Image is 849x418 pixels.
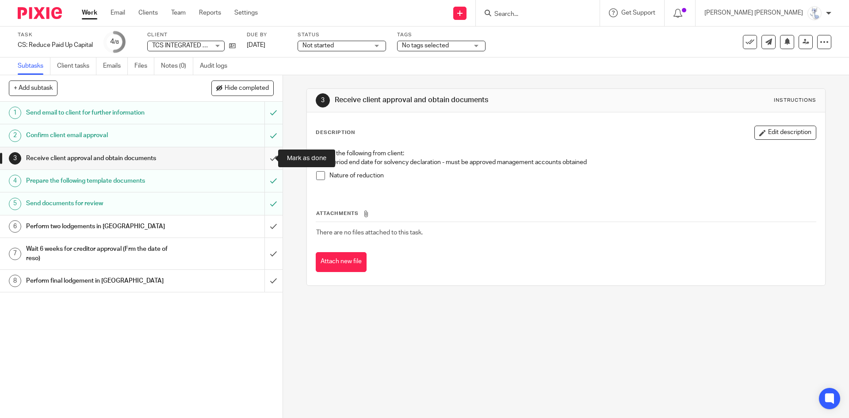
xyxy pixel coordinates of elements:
[211,81,274,96] button: Hide completed
[9,175,21,187] div: 4
[26,129,179,142] h1: Confirm client email approval
[9,198,21,210] div: 5
[103,58,128,75] a: Emails
[18,31,93,38] label: Task
[316,149,815,158] p: Obtain the following from client:
[9,152,21,165] div: 3
[82,8,97,17] a: Work
[199,8,221,17] a: Reports
[807,6,822,20] img: images.jfif
[26,220,179,233] h1: Perform two lodgements in [GEOGRAPHIC_DATA]
[329,171,815,180] p: Nature of reduction
[316,230,423,236] span: There are no files attached to this task.
[9,130,21,142] div: 2
[147,31,236,38] label: Client
[134,58,154,75] a: Files
[18,58,50,75] a: Subtasks
[111,8,125,17] a: Email
[402,42,449,49] span: No tags selected
[110,37,119,47] div: 4
[26,197,179,210] h1: Send documents for review
[18,7,62,19] img: Pixie
[247,42,265,48] span: [DATE]
[329,158,815,167] p: Period end date for solvency declaration - must be approved management accounts obtained
[316,129,355,136] p: Description
[302,42,334,49] span: Not started
[9,81,57,96] button: + Add subtask
[316,93,330,107] div: 3
[152,42,258,49] span: TCS INTEGRATED SERVICES PTE. LTD.
[754,126,816,140] button: Edit description
[138,8,158,17] a: Clients
[621,10,655,16] span: Get Support
[316,252,367,272] button: Attach new file
[18,41,93,50] div: CS: Reduce Paid Up Capital
[335,96,585,105] h1: Receive client approval and obtain documents
[298,31,386,38] label: Status
[774,97,816,104] div: Instructions
[704,8,803,17] p: [PERSON_NAME] [PERSON_NAME]
[171,8,186,17] a: Team
[26,242,179,265] h1: Wait 6 weeks for creditor approval (Frm the date of reso)
[9,220,21,233] div: 6
[234,8,258,17] a: Settings
[26,274,179,288] h1: Perform final lodgement in [GEOGRAPHIC_DATA]
[114,40,119,45] small: /8
[57,58,96,75] a: Client tasks
[26,174,179,188] h1: Prepare the following template documents
[9,275,21,287] div: 8
[247,31,287,38] label: Due by
[26,152,179,165] h1: Receive client approval and obtain documents
[225,85,269,92] span: Hide completed
[26,106,179,119] h1: Send email to client for further information
[200,58,234,75] a: Audit logs
[397,31,486,38] label: Tags
[9,248,21,260] div: 7
[9,107,21,119] div: 1
[161,58,193,75] a: Notes (0)
[493,11,573,19] input: Search
[316,211,359,216] span: Attachments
